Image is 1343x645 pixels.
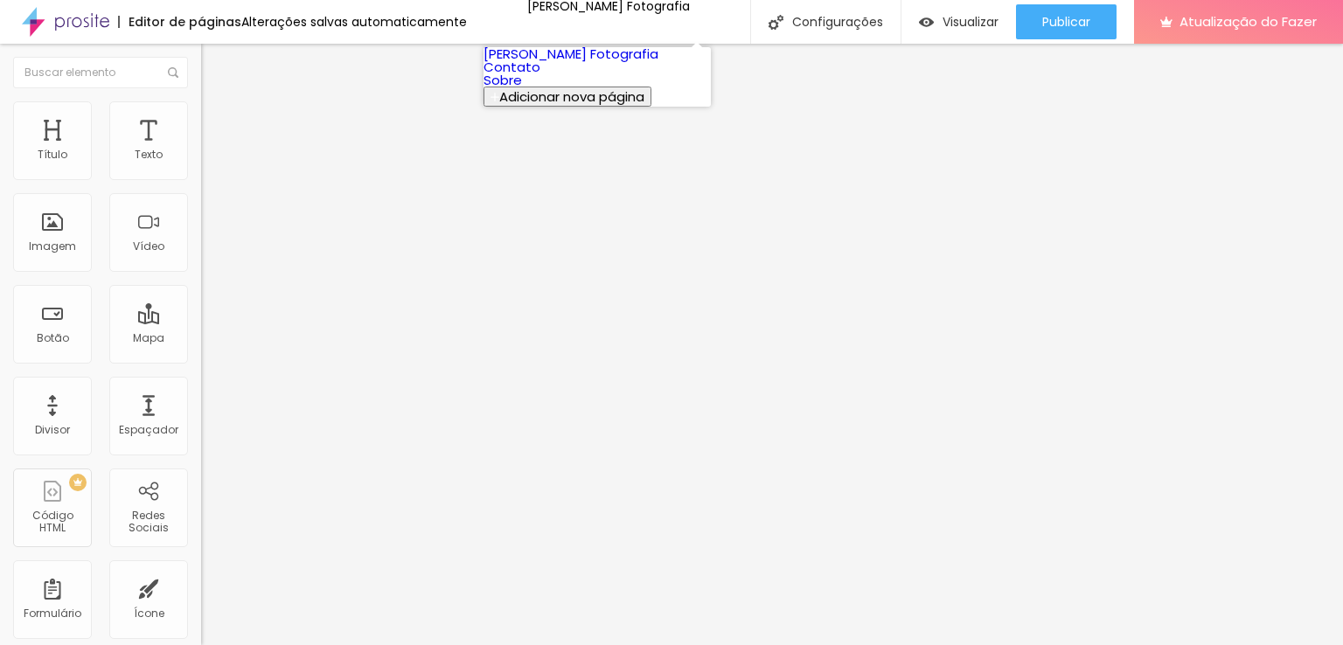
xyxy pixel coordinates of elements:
[38,147,67,162] font: Título
[129,13,241,31] font: Editor de páginas
[484,87,651,107] button: Adicionar nova página
[792,13,883,31] font: Configurações
[13,57,188,88] input: Buscar elemento
[133,330,164,345] font: Mapa
[1179,12,1317,31] font: Atualização do Fazer
[919,15,934,30] img: view-1.svg
[24,606,81,621] font: Formulário
[499,87,644,106] font: Adicionar nova página
[901,4,1016,39] button: Visualizar
[37,330,69,345] font: Botão
[35,422,70,437] font: Divisor
[119,422,178,437] font: Espaçador
[1042,13,1090,31] font: Publicar
[168,67,178,78] img: Ícone
[135,147,163,162] font: Texto
[241,13,467,31] font: Alterações salvas automaticamente
[484,71,522,89] a: Sobre
[1016,4,1117,39] button: Publicar
[32,508,73,535] font: Código HTML
[133,239,164,253] font: Vídeo
[769,15,783,30] img: Ícone
[129,508,169,535] font: Redes Sociais
[29,239,76,253] font: Imagem
[484,45,658,63] a: [PERSON_NAME] Fotografia
[134,606,164,621] font: Ícone
[484,58,540,76] a: Contato
[943,13,999,31] font: Visualizar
